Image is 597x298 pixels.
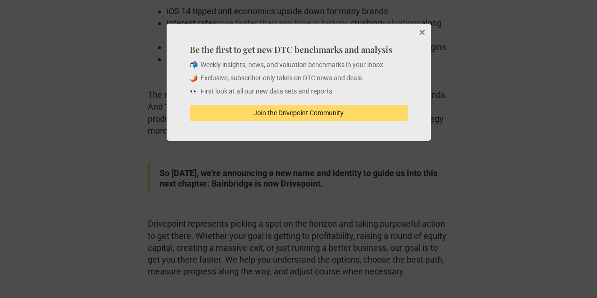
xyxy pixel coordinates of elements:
[190,87,408,96] p: 👀 First look at all our new data sets and reports
[190,60,408,70] p: 📬 Weekly insights, news, and valuation benchmarks in your inbox
[190,105,408,121] button: Join the Drivepoint Community
[190,74,408,83] p: 🌶️ Exclusive, subscriber-only takes on DTC news and deals
[412,24,431,43] button: Close
[167,24,431,141] div: Be the first to get new DTC benchmarks and analysis
[190,43,408,55] h4: Be the first to get new DTC benchmarks and analysis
